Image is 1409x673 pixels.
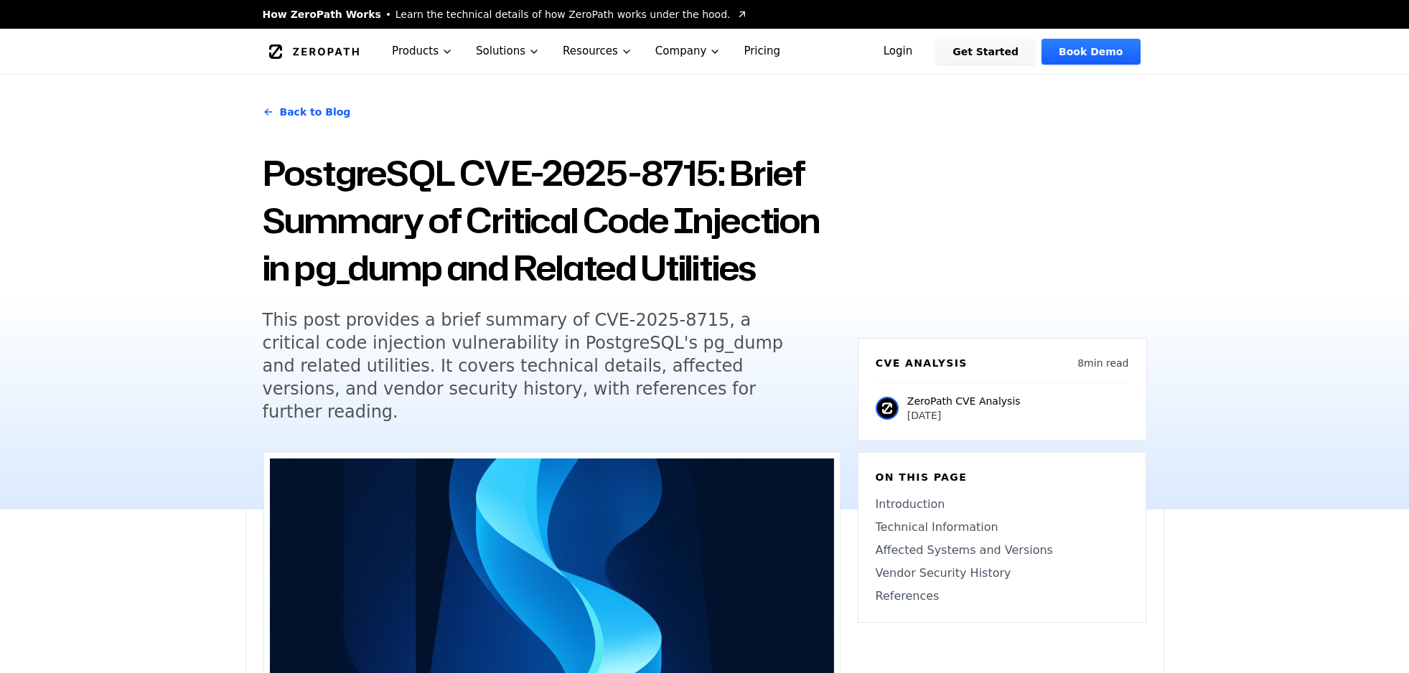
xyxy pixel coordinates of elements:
nav: Global [245,29,1164,74]
button: Resources [551,29,644,74]
h6: CVE Analysis [876,356,968,370]
a: Technical Information [876,519,1128,536]
a: Affected Systems and Versions [876,542,1128,559]
a: Book Demo [1041,39,1140,65]
a: How ZeroPath WorksLearn the technical details of how ZeroPath works under the hood. [263,7,748,22]
span: Learn the technical details of how ZeroPath works under the hood. [395,7,731,22]
button: Solutions [464,29,551,74]
a: Introduction [876,496,1128,513]
h5: This post provides a brief summary of CVE-2025-8715, a critical code injection vulnerability in P... [263,309,814,423]
a: References [876,588,1128,605]
p: 8 min read [1077,356,1128,370]
h6: On this page [876,470,1128,484]
button: Company [644,29,733,74]
img: ZeroPath CVE Analysis [876,397,899,420]
a: Back to Blog [263,92,351,132]
a: Get Started [935,39,1036,65]
p: [DATE] [907,408,1021,423]
a: Pricing [732,29,792,74]
span: How ZeroPath Works [263,7,381,22]
a: Vendor Security History [876,565,1128,582]
a: Login [866,39,930,65]
p: ZeroPath CVE Analysis [907,394,1021,408]
h1: PostgreSQL CVE-2025-8715: Brief Summary of Critical Code Injection in pg_dump and Related Utilities [263,149,841,291]
button: Products [380,29,464,74]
